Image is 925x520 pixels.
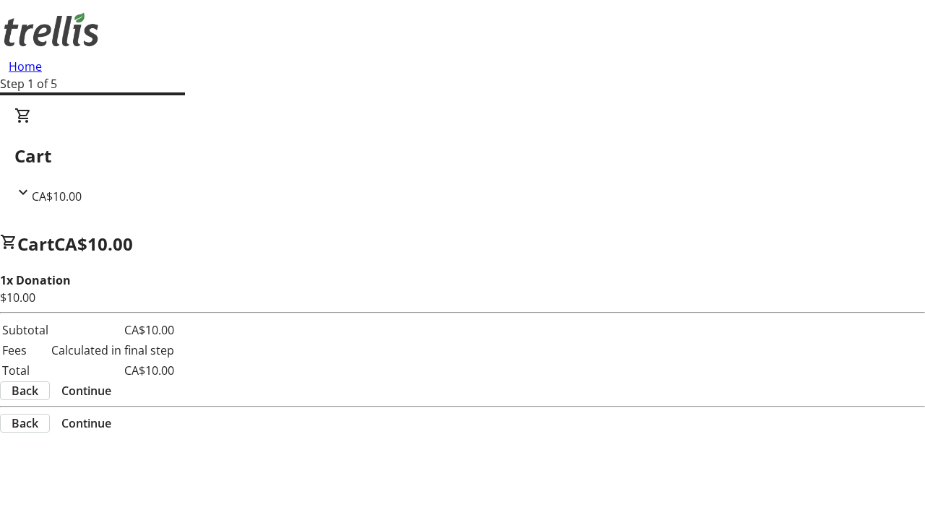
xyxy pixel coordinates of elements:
[1,361,49,380] td: Total
[51,341,175,360] td: Calculated in final step
[14,143,911,169] h2: Cart
[51,361,175,380] td: CA$10.00
[61,382,111,399] span: Continue
[12,415,38,432] span: Back
[1,341,49,360] td: Fees
[50,415,123,432] button: Continue
[32,188,82,204] span: CA$10.00
[54,232,133,256] span: CA$10.00
[51,321,175,339] td: CA$10.00
[17,232,54,256] span: Cart
[12,382,38,399] span: Back
[61,415,111,432] span: Continue
[50,382,123,399] button: Continue
[14,107,911,205] div: CartCA$10.00
[1,321,49,339] td: Subtotal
